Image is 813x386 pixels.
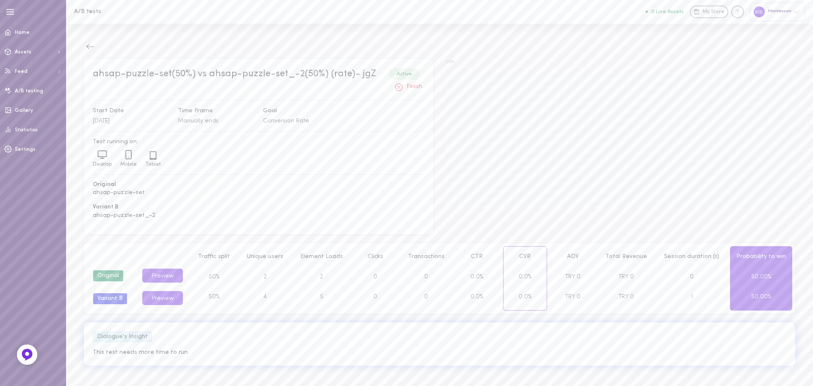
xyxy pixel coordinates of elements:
[519,294,531,300] span: 0.0%
[646,9,684,14] button: 0 Live Assets
[93,203,424,211] span: Variant B
[519,274,531,280] span: 0.0%
[389,69,420,80] div: Active
[93,138,424,146] span: Test running on:
[21,348,33,361] img: Feedback Button
[142,269,183,283] button: Preview
[664,253,719,260] span: Session duration (s)
[424,294,428,300] span: 0
[15,89,43,94] span: A/B testing
[690,274,694,280] span: 0
[691,294,693,300] span: 1
[470,294,483,300] span: 0.0%
[93,331,152,342] div: Dialogue's Insight
[263,294,267,300] span: 4
[320,274,323,280] span: 2
[470,274,483,280] span: 0.0%
[263,118,309,124] span: Conversion Rate
[300,253,343,260] span: Element Loads
[93,106,169,116] span: Start Date
[619,294,634,300] span: TRY 0
[209,274,219,280] span: 50%
[142,291,183,305] button: Preview
[93,118,110,124] span: [DATE]
[731,6,744,18] div: Knowledge center
[702,8,725,16] span: My Store
[750,3,805,21] div: Montessori
[519,253,531,260] span: CVR
[178,106,254,116] span: Time Frame
[15,128,38,133] span: Statistics
[424,274,428,280] span: 0
[471,253,483,260] span: CTR
[93,189,424,197] span: ahsap-puzzle-set
[736,253,786,260] span: Probability to win
[408,253,445,260] span: Transactions
[751,294,771,300] span: 50.00%
[15,50,31,55] span: Assets
[373,274,377,280] span: 0
[15,108,33,113] span: Gallery
[93,270,123,281] div: Original
[74,8,214,15] h1: A/B tests
[264,274,267,280] span: 2
[373,294,377,300] span: 0
[93,162,112,167] span: Desktop
[368,253,383,260] span: Clicks
[565,294,581,300] span: TRY 0
[93,293,127,304] div: Variant B
[320,294,324,300] span: 5
[446,59,795,65] span: CVR
[120,162,137,167] span: Mobile
[15,30,30,35] span: Home
[690,6,728,18] a: My Store
[646,9,690,15] a: 0 Live Assets
[751,274,771,280] span: 50.00%
[198,253,230,260] span: Traffic split
[15,69,28,74] span: Feed
[178,118,218,124] span: Manually ends
[619,274,634,280] span: TRY 0
[567,253,579,260] span: AOV
[93,211,424,220] span: ahsap-puzzle-set_-2
[93,181,424,189] span: Original
[392,81,424,94] button: Finish
[93,348,786,357] span: This test needs more time to run.
[145,162,160,167] span: Tablet
[93,69,376,79] span: ahsap-puzzle-set(50%) vs ahsap-puzzle-set_-2(50%) (rate)- jgZ
[263,106,340,116] span: Goal
[15,147,36,152] span: Settings
[247,253,283,260] span: Unique users
[565,274,581,280] span: TRY 0
[606,253,647,260] span: Total Revenue
[209,294,219,300] span: 50%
